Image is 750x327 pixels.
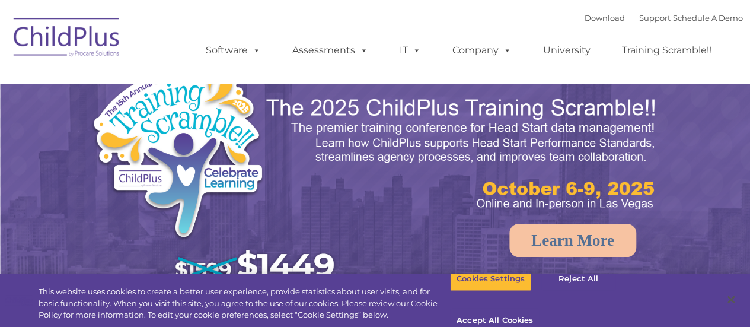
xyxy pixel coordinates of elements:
[388,39,433,62] a: IT
[610,39,723,62] a: Training Scramble!!
[509,224,636,257] a: Learn More
[450,266,531,291] button: Cookies Settings
[585,13,625,23] a: Download
[165,78,201,87] span: Last name
[194,39,273,62] a: Software
[441,39,524,62] a: Company
[8,9,126,69] img: ChildPlus by Procare Solutions
[541,266,615,291] button: Reject All
[280,39,380,62] a: Assessments
[531,39,602,62] a: University
[39,286,450,321] div: This website uses cookies to create a better user experience, provide statistics about user visit...
[718,287,744,313] button: Close
[673,13,743,23] a: Schedule A Demo
[639,13,671,23] a: Support
[165,127,215,136] span: Phone number
[585,13,743,23] font: |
